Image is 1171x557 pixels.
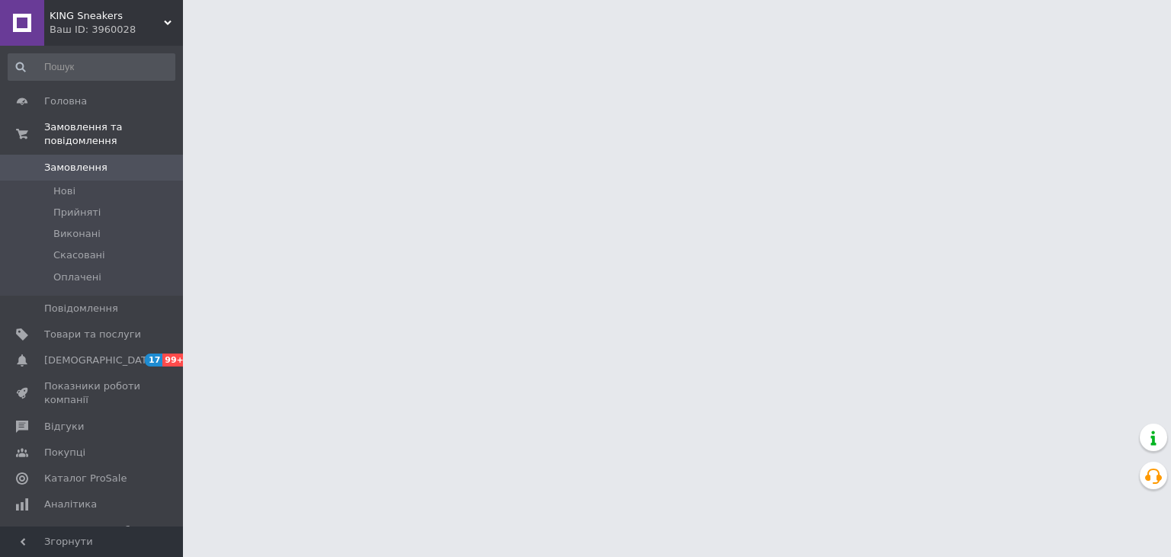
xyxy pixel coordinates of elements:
[44,354,157,367] span: [DEMOGRAPHIC_DATA]
[50,23,183,37] div: Ваш ID: 3960028
[44,472,127,485] span: Каталог ProSale
[44,94,87,108] span: Головна
[44,328,141,341] span: Товари та послуги
[44,523,141,551] span: Інструменти веб-майстра та SEO
[53,248,105,262] span: Скасовані
[53,184,75,198] span: Нові
[8,53,175,81] input: Пошук
[53,227,101,241] span: Виконані
[53,206,101,219] span: Прийняті
[50,9,164,23] span: KING Sneakers
[44,420,84,434] span: Відгуки
[44,161,107,174] span: Замовлення
[145,354,162,367] span: 17
[53,270,101,284] span: Оплачені
[44,379,141,407] span: Показники роботи компанії
[44,446,85,459] span: Покупці
[162,354,188,367] span: 99+
[44,498,97,511] span: Аналітика
[44,302,118,315] span: Повідомлення
[44,120,183,148] span: Замовлення та повідомлення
